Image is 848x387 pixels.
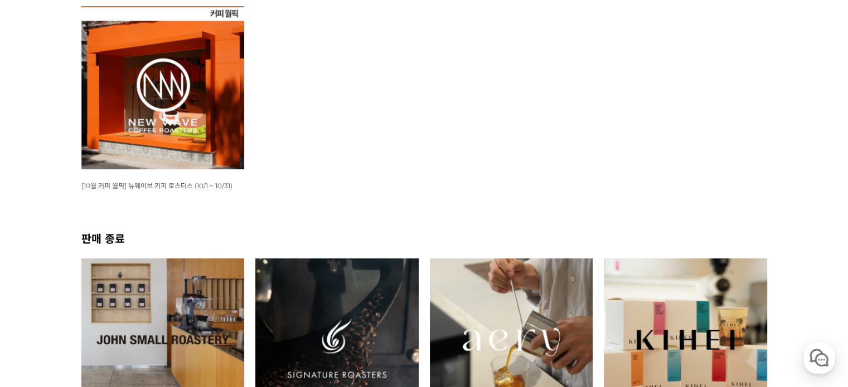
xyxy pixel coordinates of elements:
[81,182,232,190] span: [10월 커피 월픽] 뉴웨이브 커피 로스터스 (10/1 ~ 10/31)
[172,311,186,320] span: 설정
[81,181,232,190] a: [10월 커피 월픽] 뉴웨이브 커피 로스터스 (10/1 ~ 10/31)
[144,295,214,322] a: 설정
[35,311,42,320] span: 홈
[81,6,245,169] img: [10월 커피 월픽] 뉴웨이브 커피 로스터스 (10/1 ~ 10/31)
[81,230,767,246] h2: 판매 종료
[74,295,144,322] a: 대화
[3,295,74,322] a: 홈
[102,312,115,321] span: 대화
